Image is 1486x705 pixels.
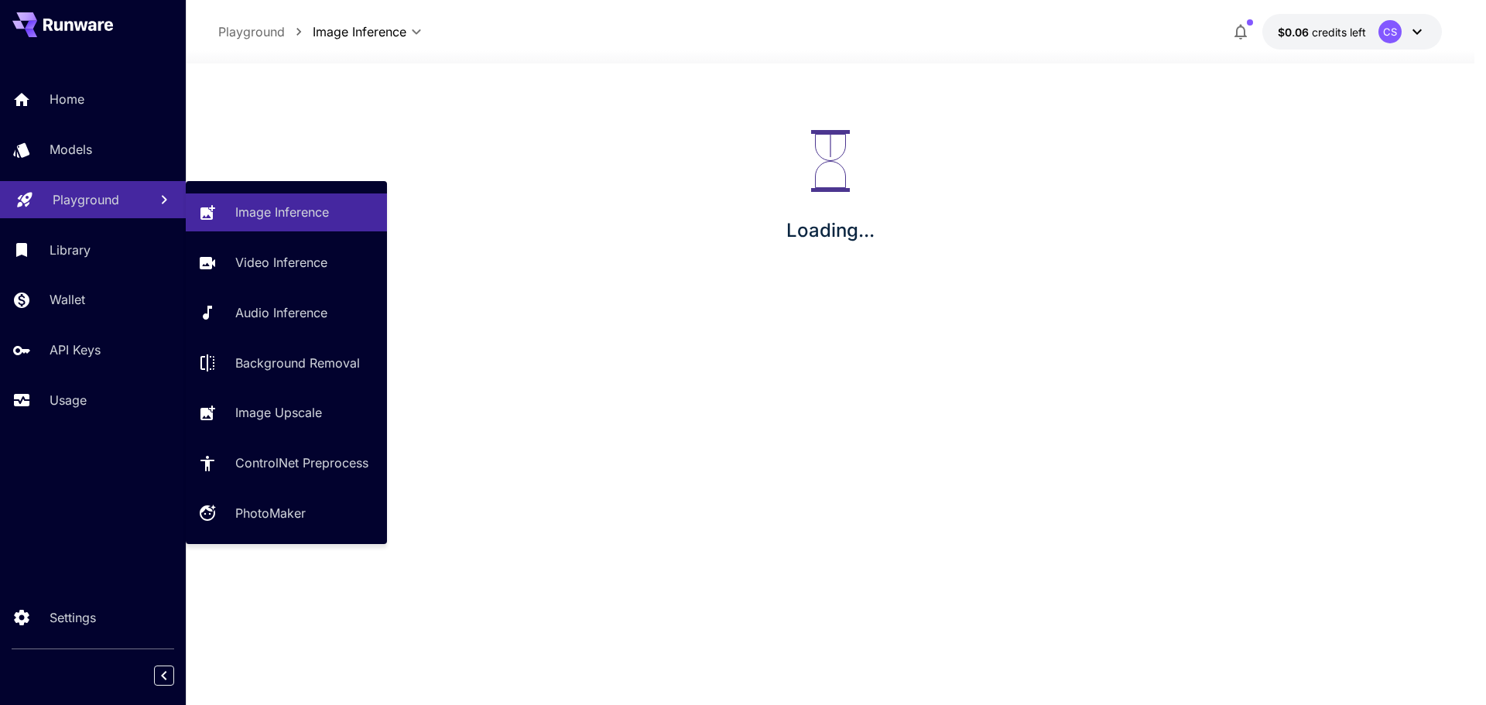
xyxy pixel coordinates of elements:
[50,90,84,108] p: Home
[50,391,87,409] p: Usage
[186,495,387,532] a: PhotoMaker
[50,341,101,359] p: API Keys
[235,303,327,322] p: Audio Inference
[50,140,92,159] p: Models
[154,666,174,686] button: Collapse sidebar
[50,608,96,627] p: Settings
[1278,24,1366,40] div: $0.0606
[1278,26,1312,39] span: $0.06
[186,294,387,332] a: Audio Inference
[235,253,327,272] p: Video Inference
[218,22,285,41] p: Playground
[235,403,322,422] p: Image Upscale
[186,244,387,282] a: Video Inference
[1312,26,1366,39] span: credits left
[53,190,119,209] p: Playground
[186,193,387,231] a: Image Inference
[186,344,387,382] a: Background Removal
[235,453,368,472] p: ControlNet Preprocess
[235,203,329,221] p: Image Inference
[186,394,387,432] a: Image Upscale
[235,504,306,522] p: PhotoMaker
[166,662,186,690] div: Collapse sidebar
[786,217,875,245] p: Loading...
[50,290,85,309] p: Wallet
[186,444,387,482] a: ControlNet Preprocess
[1262,14,1442,50] button: $0.0606
[218,22,313,41] nav: breadcrumb
[313,22,406,41] span: Image Inference
[50,241,91,259] p: Library
[235,354,360,372] p: Background Removal
[1378,20,1402,43] div: CS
